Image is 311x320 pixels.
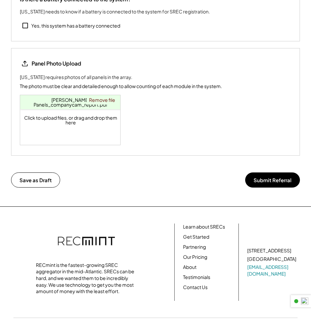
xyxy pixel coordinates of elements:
[247,256,296,263] div: [GEOGRAPHIC_DATA]
[183,264,196,271] a: About
[183,284,208,291] a: Contact Us
[247,247,291,254] div: [STREET_ADDRESS]
[20,95,121,145] div: Click to upload files, or drag and drop them here
[183,244,206,250] a: Partnering
[20,74,132,81] div: [US_STATE] requires photos of all panels in the array.
[245,172,300,188] button: Submit Referral
[183,224,225,230] a: Learn about SRECs
[20,8,210,15] div: [US_STATE] needs to know if a battery is connected to the system for SREC registration.
[20,83,222,90] div: The photo must be clear and detailed enough to allow counting of each module in the system.
[58,230,115,253] img: recmint-logotype%403x.png
[31,23,120,29] div: Yes, this system has a battery connected
[247,264,298,277] a: [EMAIL_ADDRESS][DOMAIN_NAME]
[183,254,207,261] a: Our Pricing
[36,262,137,295] div: RECmint is the fastest-growing SREC aggregator in the mid-Atlantic. SRECs can be hard, and we wan...
[32,60,81,67] div: Panel Photo Upload
[11,172,60,188] button: Save as Draft
[34,97,108,108] a: [PERSON_NAME] Panels_companycam_report.pdf
[183,274,210,281] a: Testimonials
[87,95,118,105] a: Remove file
[183,234,209,240] a: Get Started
